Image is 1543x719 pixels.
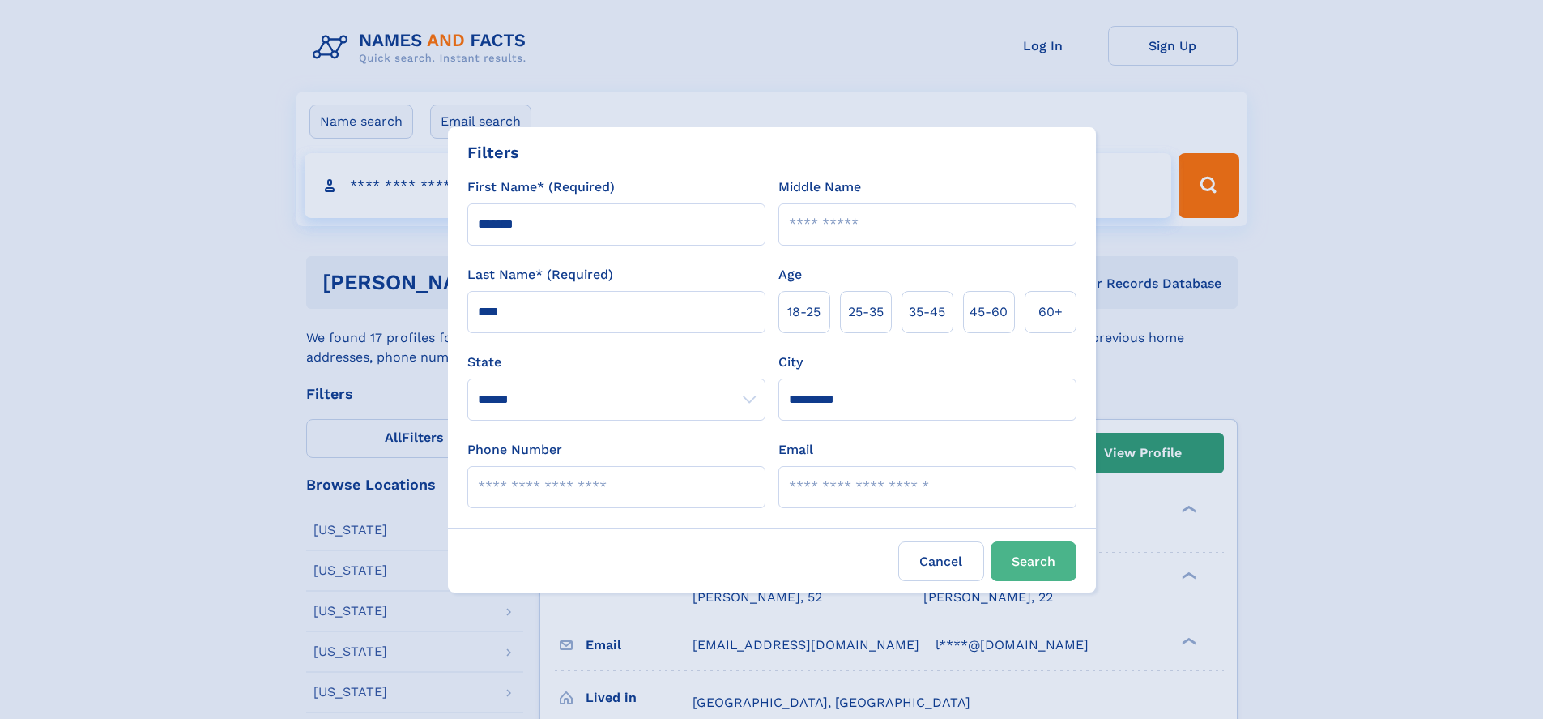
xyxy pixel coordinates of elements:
[991,541,1076,581] button: Search
[467,265,613,285] label: Last Name* (Required)
[898,541,984,581] label: Cancel
[467,353,765,372] label: State
[787,302,821,322] span: 18‑25
[778,440,813,460] label: Email
[778,178,861,197] label: Middle Name
[1038,302,1063,322] span: 60+
[909,302,945,322] span: 35‑45
[467,140,519,165] div: Filters
[848,302,884,322] span: 25‑35
[778,353,803,372] label: City
[970,302,1008,322] span: 45‑60
[467,440,562,460] label: Phone Number
[778,265,802,285] label: Age
[467,178,615,197] label: First Name* (Required)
